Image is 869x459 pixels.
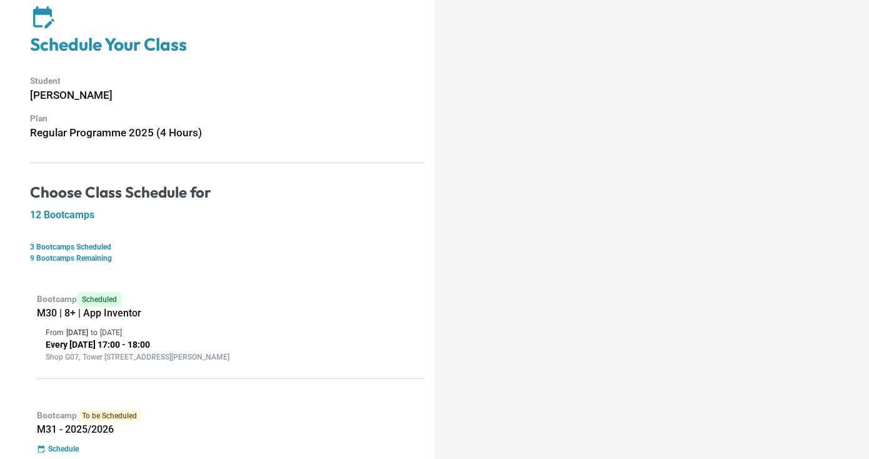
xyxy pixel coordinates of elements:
[37,307,424,320] h5: M30 | 8+ | App Inventor
[100,327,122,338] p: [DATE]
[30,183,424,202] h4: Choose Class Schedule for
[77,408,142,423] span: To be Scheduled
[48,443,79,455] p: Schedule
[46,338,416,351] p: Every [DATE] 17:00 - 18:00
[30,253,424,264] p: 9 Bootcamps Remaining
[30,209,424,221] h5: 12 Bootcamps
[37,423,424,436] h5: M31 - 2025/2026
[30,112,424,125] p: Plan
[46,327,64,338] p: From
[30,241,424,253] p: 3 Bootcamps Scheduled
[30,74,424,88] p: Student
[46,351,416,363] p: Shop G07, Tower [STREET_ADDRESS][PERSON_NAME]
[30,124,424,141] h6: Regular Programme 2025 (4 Hours)
[30,34,424,56] h4: Schedule Your Class
[77,292,122,307] span: Scheduled
[30,87,424,104] h6: [PERSON_NAME]
[66,327,88,338] p: [DATE]
[91,327,98,338] p: to
[37,292,424,307] p: Bootcamp
[37,408,424,423] p: Bootcamp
